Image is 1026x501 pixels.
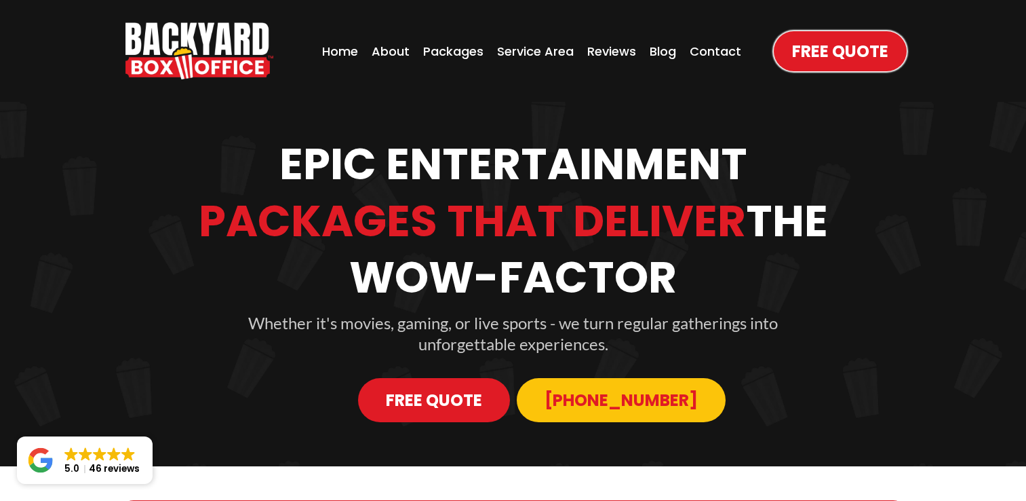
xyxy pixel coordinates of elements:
span: Free Quote [792,39,888,63]
a: Free Quote [358,378,510,422]
a: Free Quote [774,31,907,71]
h1: Epic Entertainment [120,136,907,192]
a: Blog [646,38,680,64]
a: Contact [686,38,745,64]
a: Service Area [493,38,578,64]
h1: The Wow-Factor [120,193,907,305]
span: Free Quote [386,388,482,412]
strong: Packages That Deliver [199,191,746,251]
img: Backyard Box Office [125,22,273,79]
a: Packages [419,38,488,64]
a: Home [318,38,362,64]
a: https://www.backyardboxoffice.com [125,22,273,79]
p: Whether it's movies, gaming, or live sports - we turn regular gatherings into [120,312,907,333]
a: 913-214-1202 [517,378,726,422]
a: Reviews [583,38,640,64]
p: unforgettable experiences. [120,333,907,354]
a: Close GoogleGoogleGoogleGoogleGoogle 5.046 reviews [17,437,153,484]
span: [PHONE_NUMBER] [545,388,698,412]
a: About [368,38,414,64]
